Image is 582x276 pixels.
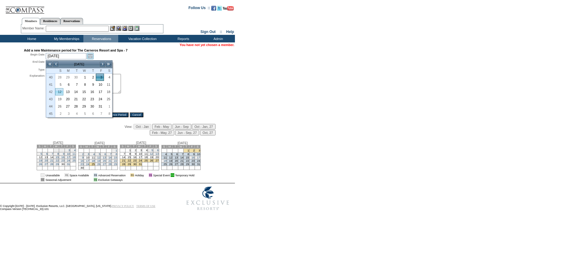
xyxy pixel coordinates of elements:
a: 25 [104,96,112,102]
td: 10 [195,153,200,156]
td: F [148,145,153,148]
a: 1 [115,149,117,152]
a: 9 [82,156,84,159]
a: 15 [114,156,117,159]
a: Members [22,18,40,25]
td: Sunday, October 19, 2025 [55,95,63,103]
span: You have not yet chosen a member. [180,43,234,47]
td: 3 [136,148,142,152]
td: 29 [125,162,131,166]
img: b_calculator.gif [134,26,139,31]
a: 15 [80,88,88,95]
td: Wednesday, October 15, 2025 [80,88,88,95]
a: 20 [45,159,48,162]
a: 20 [64,96,71,102]
td: [DATE] [59,61,99,68]
img: i.gif [61,174,64,177]
a: 26 [97,163,100,166]
a: > [99,61,105,67]
a: 4 [104,74,112,81]
th: Monday [63,68,72,74]
td: F [106,145,112,148]
td: 30 [131,162,136,166]
a: 27 [103,163,106,166]
div: Begin Date: [24,53,45,59]
td: 3 [195,149,200,153]
td: 11 [142,152,148,156]
td: T [89,145,95,148]
td: Sunday, October 12, 2025 [55,88,63,95]
td: 21 [120,159,125,162]
td: 19 [148,156,153,159]
td: S [153,145,159,148]
a: 29 [64,74,71,81]
a: TERMS OF USE [136,205,156,208]
td: M [84,145,89,148]
td: 1 [53,148,59,152]
a: 6 [88,110,95,117]
td: Thursday, October 09, 2025 [88,81,96,88]
a: < [53,61,59,67]
td: S [37,145,42,148]
td: 13 [172,156,178,159]
td: 27 [153,159,159,162]
a: 7 [52,152,53,155]
a: 30 [88,103,95,110]
td: Friday, October 03, 2025 [96,74,104,81]
a: 27 [64,103,71,110]
td: Saturday, October 25, 2025 [104,95,112,103]
td: 24 [136,159,142,162]
a: 17 [67,156,70,159]
td: 12 [167,156,172,159]
td: Saturday, October 18, 2025 [104,88,112,95]
td: Wednesday, October 22, 2025 [80,95,88,103]
img: Reservations [128,26,133,31]
a: 3 [96,74,104,81]
td: S [70,145,76,148]
td: My Memberships [48,35,83,42]
a: 9 [63,152,64,155]
a: 14 [109,156,112,159]
a: 29 [80,103,88,110]
a: 28 [50,163,53,166]
a: 11 [72,152,75,155]
a: 22 [56,159,59,162]
td: T [184,145,189,148]
a: 13 [103,156,106,159]
a: 2 [55,110,63,117]
a: 7 [110,153,112,156]
td: S [161,145,167,148]
td: Friday, October 24, 2025 [96,95,104,103]
img: i.gif [90,174,93,177]
td: 21 [178,159,183,163]
a: 6 [104,153,106,156]
td: S [195,145,200,148]
td: Wednesday, October 01, 2025 [80,74,88,81]
td: S [78,145,84,148]
a: 10 [96,81,104,88]
div: End Date: [24,60,45,67]
td: 25 [161,163,167,166]
td: Admin [200,35,235,42]
div: Member Name: [22,26,46,31]
a: 29 [56,163,59,166]
input: Feb - May [152,124,172,129]
a: 30 [72,74,79,81]
a: 20 [103,159,106,162]
td: Tuesday, October 21, 2025 [72,95,80,103]
td: Tuesday, November 04, 2025 [72,110,80,117]
a: 18 [104,88,112,95]
a: 5 [41,152,42,155]
a: 26 [39,163,42,166]
td: Monday, October 20, 2025 [63,95,72,103]
td: 7 [120,152,125,156]
td: Thursday, November 06, 2025 [88,110,96,117]
td: Friday, October 31, 2025 [96,103,104,110]
td: Tuesday, September 30, 2025 [72,74,80,81]
a: 23 [88,96,95,102]
a: 2 [88,74,95,81]
td: 9 [189,153,195,156]
a: 27 [45,163,48,166]
a: 19 [97,159,100,162]
td: 22 [184,159,189,163]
